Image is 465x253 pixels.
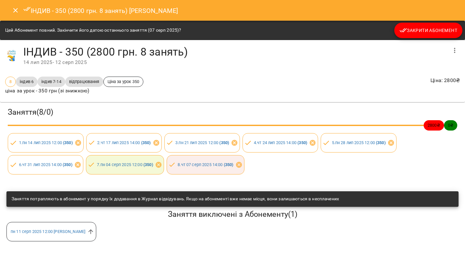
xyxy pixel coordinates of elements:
[8,133,84,153] div: 1.пн 14 лип 2025 12:00 (350)
[11,229,85,234] a: пн 11 серп 2025 12:00 [PERSON_NAME]
[5,87,143,95] p: ціна за урок - 350 грн (зі знижкою)
[65,79,103,85] span: відпрацювання
[63,162,72,167] b: ( 350 )
[8,107,457,117] h3: Заняття ( 8 / 0 )
[332,140,386,145] a: 5.пн 28 лип 2025 12:00 (350)
[5,49,18,62] img: 38072b7c2e4bcea27148e267c0c485b2.jpg
[219,140,229,145] b: ( 350 )
[141,140,151,145] b: ( 350 )
[8,155,83,174] div: 6.чт 31 лип 2025 14:00 (350)
[97,140,150,145] a: 2.чт 17 лип 2025 14:00 (350)
[8,3,23,18] button: Close
[164,133,240,153] div: 3.пн 21 лип 2025 12:00 (350)
[376,140,386,145] b: ( 350 )
[19,140,73,145] a: 1.пн 14 лип 2025 12:00 (350)
[86,133,162,153] div: 2.чт 17 лип 2025 14:00 (350)
[63,140,73,145] b: ( 350 )
[430,77,460,84] p: Ціна : 2800 ₴
[399,26,457,34] span: Закрити Абонемент
[16,79,37,85] span: індив 6
[23,5,178,16] h6: ІНДИВ - 350 (2800 грн. 8 занять) [PERSON_NAME]
[5,79,15,85] span: 8
[243,133,318,153] div: 4.чт 24 лип 2025 14:00 (350)
[178,162,233,167] a: 8.чт 07 серп 2025 14:00 (350)
[86,155,164,174] div: 7.пн 04 серп 2025 12:00 (350)
[167,155,244,174] div: 8.чт 07 серп 2025 14:00 (350)
[175,140,229,145] a: 3.пн 21 лип 2025 12:00 (350)
[37,79,65,85] span: індив 7-14
[321,133,397,153] div: 5.пн 28 лип 2025 12:00 (350)
[19,162,72,167] a: 6.чт 31 лип 2025 14:00 (350)
[6,209,459,219] h5: Заняття виключені з Абонементу ( 1 )
[224,162,233,167] b: ( 350 )
[424,122,444,128] span: 2800 ₴
[23,58,447,66] div: 14 лип 2025 - 12 серп 2025
[12,193,339,205] div: Заняття потрапляють в абонемент у порядку їх додавання в Журнал відвідувань. Якщо на абонементі в...
[297,140,307,145] b: ( 350 )
[5,25,181,36] div: Цей Абонемент повний. Закінчити його датою останнього заняття (07 серп 2025)?
[104,79,143,85] span: Ціна за урок 350
[444,122,457,128] span: 0 ₴
[97,162,153,167] a: 7.пн 04 серп 2025 12:00 (350)
[254,140,307,145] a: 4.чт 24 лип 2025 14:00 (350)
[6,222,96,241] div: пн 11 серп 2025 12:00 [PERSON_NAME]
[394,23,462,38] button: Закрити Абонемент
[143,162,153,167] b: ( 350 )
[23,45,447,58] h4: ІНДИВ - 350 (2800 грн. 8 занять)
